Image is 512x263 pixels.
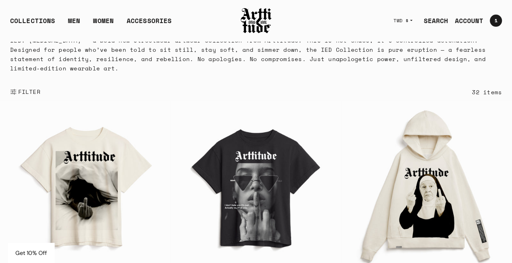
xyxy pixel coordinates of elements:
[15,249,47,257] span: Get 10% Off
[127,16,172,32] div: ACCESSORIES
[472,87,502,97] div: 32 items
[10,83,40,101] button: Show filters
[417,13,448,29] a: SEARCH
[240,7,272,34] img: Arttitude
[10,36,502,73] p: IED: [MEDICAL_DATA] — a bold new streetwear artwear collection from Arttitude. This is not chaos;...
[17,88,40,96] span: FILTER
[8,243,54,263] div: Get 10% Off
[483,11,502,30] a: Open cart
[448,13,483,29] a: ACCOUNT
[68,16,80,32] a: MEN
[10,16,55,32] div: COLLECTIONS
[389,12,417,30] button: TWD $
[393,17,409,24] span: TWD $
[93,16,114,32] a: WOMEN
[494,18,497,23] span: 1
[4,16,178,32] ul: Main navigation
